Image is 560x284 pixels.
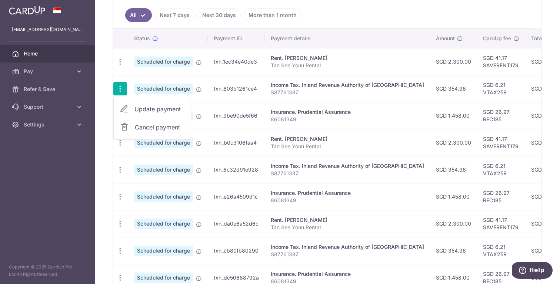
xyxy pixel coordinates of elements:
td: SGD 1,458.00 [430,102,477,129]
a: All [125,8,152,22]
p: [EMAIL_ADDRESS][DOMAIN_NAME] [12,26,83,33]
td: SGD 354.96 [430,156,477,183]
span: Status [134,35,150,42]
div: Insurance. Prudential Assurance [271,108,424,116]
p: S8776138Z [271,251,424,258]
p: Tan See Youu Rental [271,62,424,69]
th: Payment details [265,29,430,48]
span: Scheduled for charge [134,165,193,175]
img: CardUp [9,6,45,15]
td: txn_b0c3106faa4 [208,129,265,156]
div: Income Tax. Inland Revenue Authority of [GEOGRAPHIC_DATA] [271,243,424,251]
a: Next 30 days [197,8,241,22]
td: SGD 6.21 VTAX25R [477,156,525,183]
td: txn_603b1261ce4 [208,75,265,102]
span: Settings [24,121,73,128]
span: Scheduled for charge [134,57,193,67]
td: txn_e26a4509d1c [208,183,265,210]
span: Amount [436,35,455,42]
span: Support [24,103,73,111]
span: Home [24,50,73,57]
iframe: Opens a widget where you can find more information [512,262,553,280]
p: S8776138Z [271,89,424,96]
td: SGD 2,300.00 [430,210,477,237]
div: Rent. [PERSON_NAME] [271,135,424,143]
p: 86081349 [271,197,424,204]
p: Tan See Youu Rental [271,143,424,150]
span: Scheduled for charge [134,84,193,94]
a: More than 1 month [244,8,301,22]
td: SGD 2,300.00 [430,48,477,75]
p: S8776138Z [271,170,424,177]
td: SGD 1,458.00 [430,183,477,210]
span: Scheduled for charge [134,273,193,283]
a: Next 7 days [155,8,194,22]
span: CardUp fee [483,35,511,42]
td: txn_cb80fb80290 [208,237,265,264]
td: SGD 354.96 [430,237,477,264]
span: Scheduled for charge [134,219,193,229]
td: txn_1ec34e40de3 [208,48,265,75]
td: SGD 41.17 SAVERENT179 [477,210,525,237]
div: Insurance. Prudential Assurance [271,270,424,278]
p: 86081349 [271,116,424,123]
span: Scheduled for charge [134,192,193,202]
th: Payment ID [208,29,265,48]
td: SGD 6.21 VTAX25R [477,75,525,102]
div: Income Tax. Inland Revenue Authority of [GEOGRAPHIC_DATA] [271,162,424,170]
td: txn_6c32d91e928 [208,156,265,183]
td: SGD 6.21 VTAX25R [477,237,525,264]
p: Tan See Youu Rental [271,224,424,231]
div: Insurance. Prudential Assurance [271,189,424,197]
div: Rent. [PERSON_NAME] [271,216,424,224]
span: Refer & Save [24,85,73,93]
td: SGD 2,300.00 [430,129,477,156]
div: Income Tax. Inland Revenue Authority of [GEOGRAPHIC_DATA] [271,81,424,89]
td: txn_da0e6a52d6c [208,210,265,237]
span: Scheduled for charge [134,246,193,256]
td: txn_9be90de5f66 [208,102,265,129]
td: SGD 41.17 SAVERENT179 [477,129,525,156]
td: SGD 26.97 REC185 [477,102,525,129]
div: Rent. [PERSON_NAME] [271,54,424,62]
td: SGD 354.96 [430,75,477,102]
td: SGD 26.97 REC185 [477,183,525,210]
span: Total amt. [531,35,556,42]
span: Scheduled for charge [134,138,193,148]
td: SGD 41.17 SAVERENT179 [477,48,525,75]
span: Pay [24,68,73,75]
